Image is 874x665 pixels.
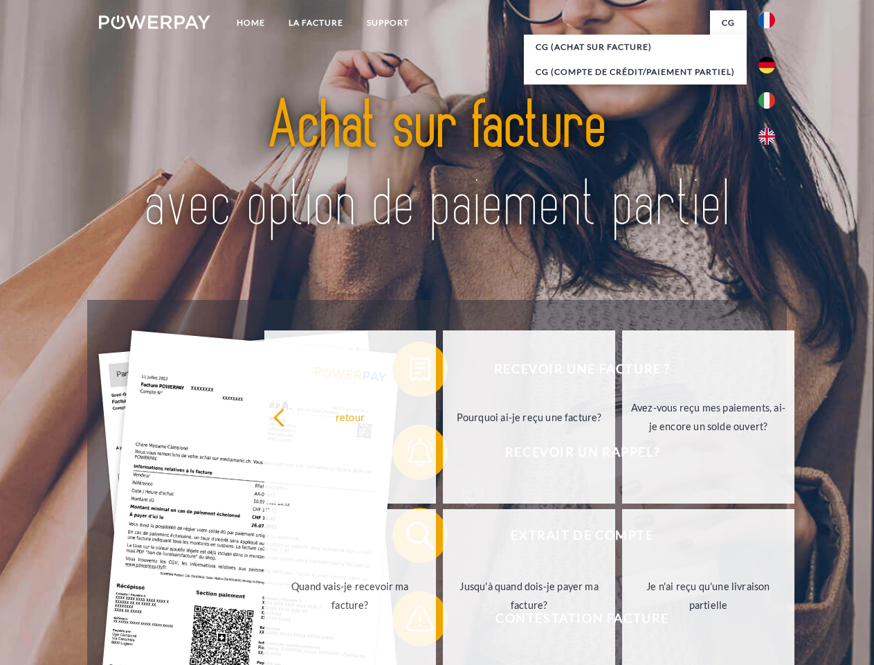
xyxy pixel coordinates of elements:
[524,60,747,85] a: CG (Compte de crédit/paiement partiel)
[99,15,210,29] img: logo-powerpay-white.svg
[273,577,428,614] div: Quand vais-je recevoir ma facture?
[710,10,747,35] a: CG
[630,398,786,436] div: Avez-vous reçu mes paiements, ai-je encore un solde ouvert?
[132,66,742,265] img: title-powerpay_fr.svg
[277,10,355,35] a: LA FACTURE
[622,330,794,504] a: Avez-vous reçu mes paiements, ai-je encore un solde ouvert?
[758,128,775,145] img: en
[273,407,428,426] div: retour
[524,35,747,60] a: CG (achat sur facture)
[630,577,786,614] div: Je n'ai reçu qu'une livraison partielle
[225,10,277,35] a: Home
[758,92,775,109] img: it
[451,577,607,614] div: Jusqu'à quand dois-je payer ma facture?
[451,407,607,426] div: Pourquoi ai-je reçu une facture?
[758,57,775,73] img: de
[355,10,421,35] a: Support
[758,12,775,28] img: fr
